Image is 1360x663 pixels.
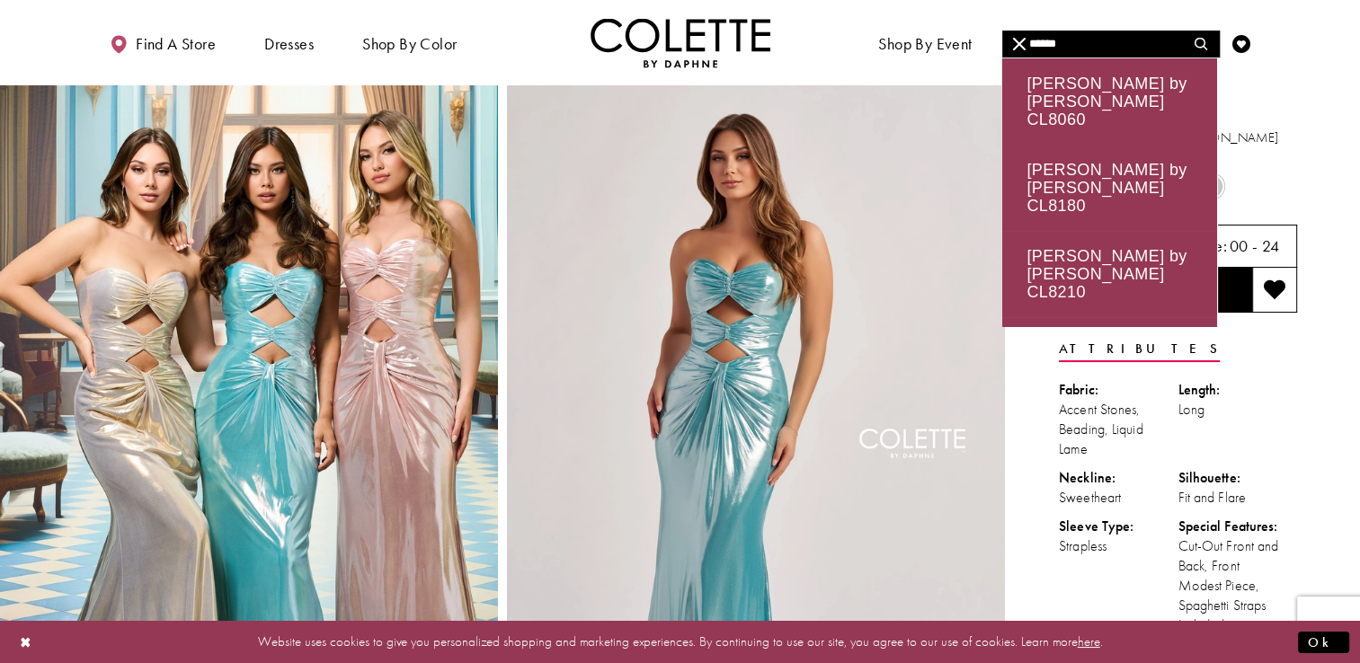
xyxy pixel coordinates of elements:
[1002,31,1220,57] div: Search form
[136,35,216,53] span: Find a store
[362,35,457,53] span: Shop by color
[1002,231,1217,317] div: [PERSON_NAME] by [PERSON_NAME] CL8210
[874,18,976,67] span: Shop By Event
[1178,517,1298,536] div: Special Features:
[1059,468,1178,488] div: Neckline:
[1178,400,1298,420] div: Long
[1059,400,1178,459] div: Accent Stones, Beading, Liquid Lame
[129,630,1231,654] p: Website uses cookies to give you personalized shopping and marketing experiences. By continuing t...
[591,18,770,67] img: Colette by Daphne
[1059,380,1178,400] div: Fabric:
[1078,632,1100,650] a: here
[1228,18,1255,67] a: Check Wishlist
[1178,488,1298,508] div: Fit and Flare
[1002,145,1217,231] div: [PERSON_NAME] by [PERSON_NAME] CL8180
[1059,336,1220,362] a: Attributes
[1002,317,1217,403] div: [PERSON_NAME] by [PERSON_NAME] CL8230
[1002,58,1217,145] div: [PERSON_NAME] by [PERSON_NAME] CL8060
[591,18,770,67] a: Visit Home Page
[11,626,41,658] button: Close Dialog
[1188,18,1215,67] a: Toggle search
[1002,31,1219,57] input: Search
[260,18,318,67] span: Dresses
[1059,488,1178,508] div: Sweetheart
[1059,517,1178,536] div: Sleeve Type:
[1178,468,1298,488] div: Silhouette:
[264,35,314,53] span: Dresses
[1252,268,1297,313] button: Add to wishlist
[1059,170,1297,204] div: Product color controls state depends on size chosen
[1002,31,1037,57] button: Close Search
[1178,536,1298,635] div: Cut-Out Front and Back, Front Modest Piece, Spaghetti Straps Included
[1298,631,1349,653] button: Submit Dialog
[358,18,461,67] span: Shop by color
[105,18,220,67] a: Find a store
[1017,18,1150,67] a: Meet the designer
[1178,380,1298,400] div: Length:
[1230,237,1280,255] h5: 00 - 24
[878,35,972,53] span: Shop By Event
[1184,31,1219,57] button: Submit Search
[1059,536,1178,556] div: Strapless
